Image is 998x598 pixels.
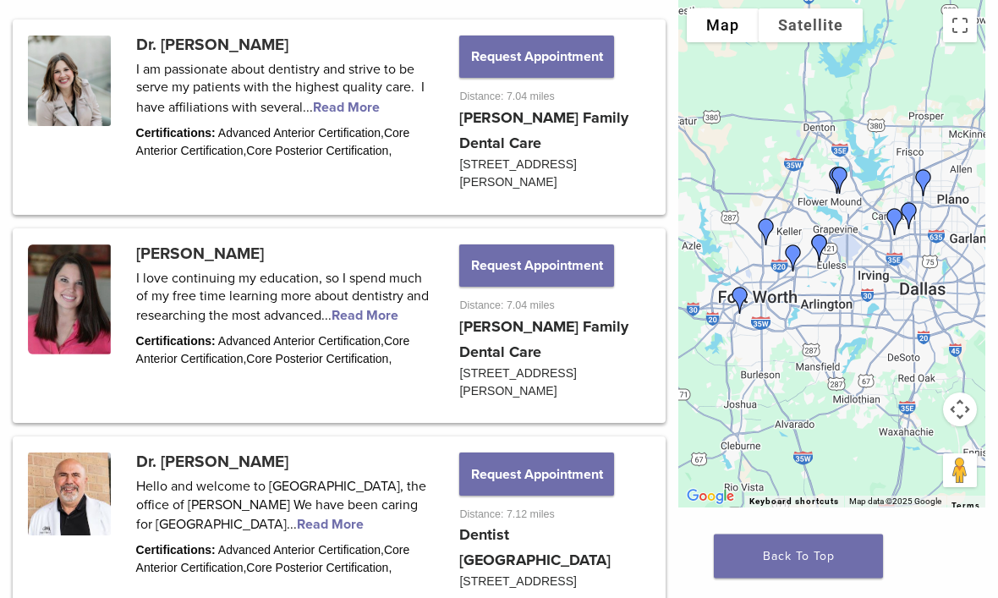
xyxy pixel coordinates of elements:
div: Dr. Irina Hayrapetyan [875,201,915,242]
a: Terms (opens in new tab) [951,501,980,511]
div: Dr. Neelam Dube [773,238,814,278]
button: Toggle fullscreen view [943,8,977,42]
button: Drag Pegman onto the map to open Street View [943,453,977,487]
img: Google [683,486,738,507]
button: Keyboard shortcuts [749,496,839,507]
div: Dr. Will Wyatt [817,160,858,200]
div: Dr. Diana O'Quinn [903,162,944,203]
div: Dr. Lauren Drennan [799,228,840,268]
span: Map data ©2025 Google [849,497,941,506]
div: Dr. Salil Mehta [746,211,787,252]
a: Open this area in Google Maps (opens a new window) [683,486,738,507]
button: Request Appointment [459,453,613,496]
button: Map camera controls [943,392,977,426]
div: Dr. Amy Bender [720,280,760,321]
div: Dr. Yasi Sabour [820,160,860,200]
button: Request Appointment [459,245,613,288]
button: Request Appointment [459,36,613,79]
button: Show street map [687,8,759,42]
a: Back To Top [714,535,883,579]
button: Show satellite imagery [759,8,863,42]
div: Dr. Marry Hong [889,195,929,236]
